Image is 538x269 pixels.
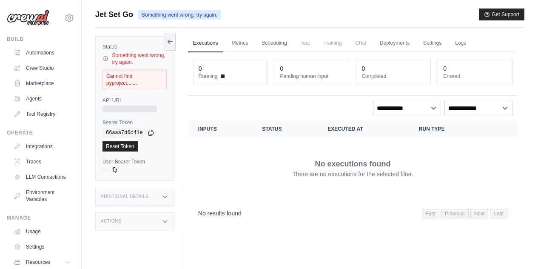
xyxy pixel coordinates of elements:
[10,170,74,184] a: LLM Connections
[362,73,425,80] dt: Completed
[409,120,484,137] th: Run Type
[227,34,253,52] a: Metrics
[422,209,439,218] span: First
[252,120,317,137] th: Status
[101,194,148,199] h3: Additional Details
[26,259,50,266] span: Resources
[256,34,292,52] a: Scheduling
[319,34,347,52] span: Training is not available until the deployment is complete
[102,52,167,66] div: Something went wrong, try again.
[10,186,74,206] a: Environment Variables
[7,129,74,136] div: Operate
[10,92,74,106] a: Agents
[188,120,518,224] section: Crew executions table
[10,255,74,269] button: Resources
[101,219,121,224] h3: Actions
[350,34,371,52] span: Chat is not available until the deployment is complete
[317,120,409,137] th: Executed at
[296,34,315,52] span: Test
[490,209,507,218] span: Last
[10,61,74,75] a: Crew Studio
[102,69,167,90] div: Cannot find pyproject.......
[7,36,74,43] div: Build
[418,34,447,52] a: Settings
[443,64,447,73] div: 0
[102,158,167,165] label: User Bearer Token
[450,34,471,52] a: Logs
[10,225,74,238] a: Usage
[375,34,415,52] a: Deployments
[10,155,74,169] a: Traces
[102,97,167,104] label: API URL
[7,10,49,26] img: Logo
[422,209,507,218] nav: Pagination
[479,9,524,20] button: Get Support
[188,202,518,224] nav: Pagination
[280,64,284,73] div: 0
[188,34,223,52] a: Executions
[10,46,74,60] a: Automations
[10,77,74,90] a: Marketplace
[362,64,365,73] div: 0
[10,140,74,153] a: Integrations
[102,141,138,152] a: Reset Token
[7,215,74,221] div: Manage
[198,209,242,217] p: No results found
[102,119,167,126] label: Bearer Token
[199,73,218,80] span: Running
[315,158,390,170] p: No executions found
[443,73,507,80] dt: Errored
[280,73,344,80] dt: Pending human input
[10,240,74,254] a: Settings
[292,170,413,178] p: There are no executions for the selected filter.
[138,10,221,20] span: Something went wrong, try again.
[441,209,469,218] span: Previous
[470,209,489,218] span: Next
[188,120,252,137] th: Inputs
[10,107,74,121] a: Tool Registry
[102,43,167,50] label: Status
[199,64,202,73] div: 0
[95,9,133,20] span: Jet Set Go
[102,128,146,138] code: 66aaa7d6c41e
